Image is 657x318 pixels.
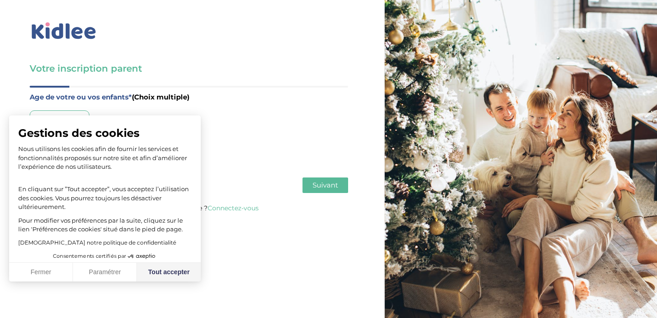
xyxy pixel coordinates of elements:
[18,126,192,140] span: Gestions des cookies
[73,263,137,282] button: Paramétrer
[30,62,348,75] h3: Votre inscription parent
[48,250,162,262] button: Consentements certifiés par
[30,21,98,42] img: logo_kidlee_bleu
[128,243,155,270] svg: Axeptio
[18,145,192,172] p: Nous utilisons les cookies afin de fournir les services et fonctionnalités proposés sur notre sit...
[9,263,73,282] button: Fermer
[208,204,259,212] a: Connectez-vous
[132,93,189,101] span: (Choix multiple)
[313,181,338,189] span: Suivant
[30,110,89,127] div: Moins de 3 ans
[302,177,348,193] button: Suivant
[137,263,201,282] button: Tout accepter
[53,254,126,259] span: Consentements certifiés par
[18,176,192,212] p: En cliquant sur ”Tout accepter”, vous acceptez l’utilisation des cookies. Vous pourrez toujours l...
[18,239,176,246] a: [DEMOGRAPHIC_DATA] notre politique de confidentialité
[18,216,192,234] p: Pour modifier vos préférences par la suite, cliquez sur le lien 'Préférences de cookies' situé da...
[30,91,348,103] label: Age de votre ou vos enfants*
